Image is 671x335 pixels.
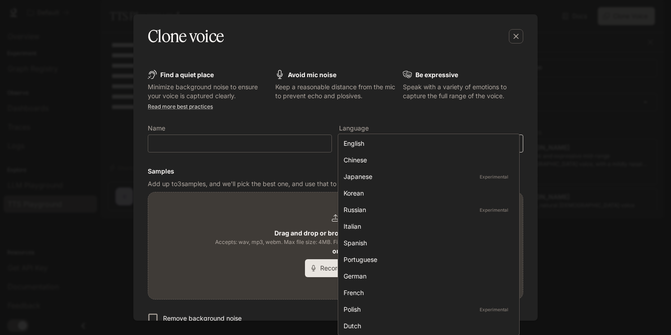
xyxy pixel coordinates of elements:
[344,321,510,331] div: Dutch
[344,255,510,264] div: Portuguese
[344,188,510,198] div: Korean
[478,305,510,313] p: Experimental
[344,139,510,148] div: English
[344,288,510,297] div: French
[344,271,510,281] div: German
[344,222,510,231] div: Italian
[344,172,510,181] div: Japanese
[344,305,510,314] div: Polish
[344,238,510,248] div: Spanish
[478,206,510,214] p: Experimental
[344,155,510,165] div: Chinese
[344,205,510,214] div: Russian
[478,173,510,181] p: Experimental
